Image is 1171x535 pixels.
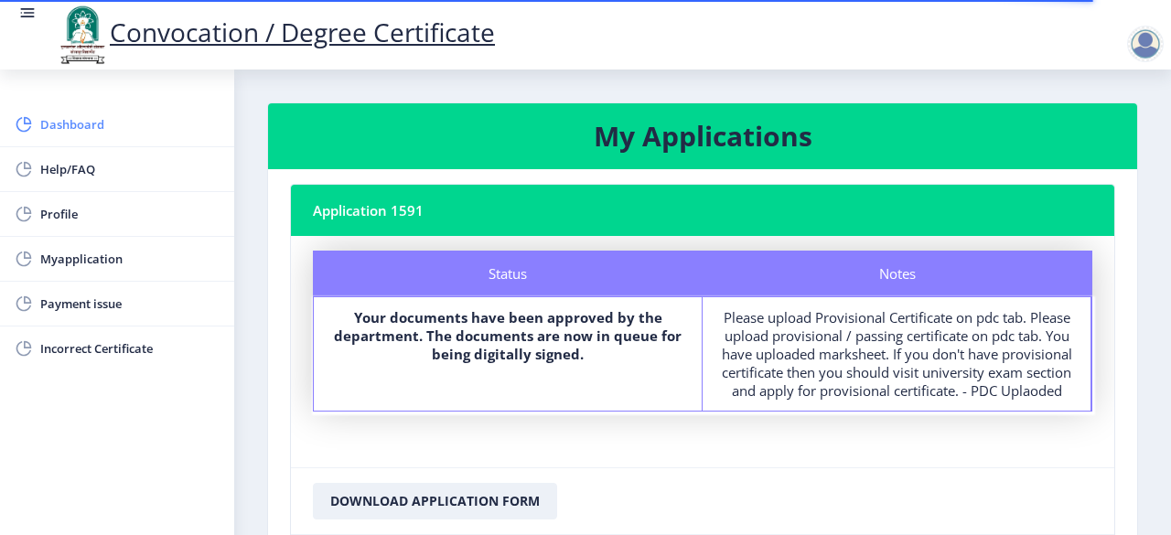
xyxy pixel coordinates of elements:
[719,308,1074,400] div: Please upload Provisional Certificate on pdc tab. Please upload provisional / passing certificate...
[334,308,682,363] b: Your documents have been approved by the department. The documents are now in queue for being dig...
[40,248,220,270] span: Myapplication
[40,158,220,180] span: Help/FAQ
[55,4,110,66] img: logo
[40,203,220,225] span: Profile
[40,337,220,359] span: Incorrect Certificate
[291,185,1114,236] nb-card-header: Application 1591
[55,15,495,49] a: Convocation / Degree Certificate
[40,293,220,315] span: Payment issue
[313,483,557,519] button: Download Application Form
[313,251,703,296] div: Status
[40,113,220,135] span: Dashboard
[290,118,1115,155] h3: My Applications
[703,251,1092,296] div: Notes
